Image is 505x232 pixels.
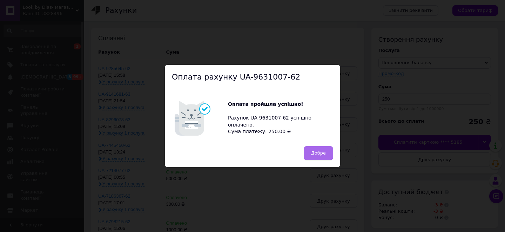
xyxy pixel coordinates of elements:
div: Оплата рахунку UA-9631007-62 [165,65,340,90]
img: Котик говорить Оплата пройшла успішно! [172,97,228,139]
span: Добре [311,150,326,156]
button: Добре [304,146,333,160]
div: Рахунок UA-9631007-62 успішно оплачено. Сума платежу: 250.00 ₴ [228,101,333,135]
b: Оплата пройшла успішно! [228,101,303,107]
